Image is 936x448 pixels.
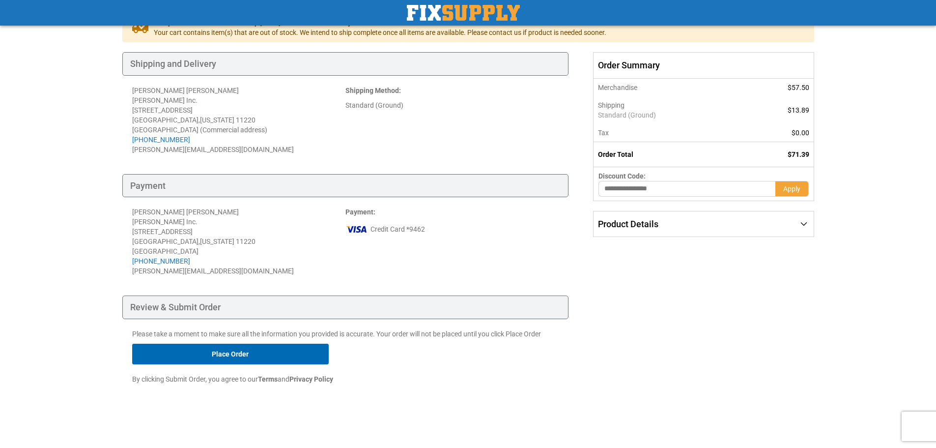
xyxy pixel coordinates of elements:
[132,146,294,153] span: [PERSON_NAME][EMAIL_ADDRESS][DOMAIN_NAME]
[200,238,234,245] span: [US_STATE]
[407,5,520,21] img: Fix Industrial Supply
[132,136,190,144] a: [PHONE_NUMBER]
[122,296,569,319] div: Review & Submit Order
[594,79,744,96] th: Merchandise
[775,181,809,197] button: Apply
[122,174,569,198] div: Payment
[345,87,399,94] span: Shipping Method
[345,208,373,216] span: Payment
[289,375,333,383] strong: Privacy Policy
[598,172,646,180] span: Discount Code:
[132,374,559,384] p: By clicking Submit Order, you agree to our and
[598,219,658,229] span: Product Details
[594,124,744,142] th: Tax
[345,100,559,110] div: Standard (Ground)
[598,101,624,109] span: Shipping
[792,129,809,137] span: $0.00
[788,84,809,91] span: $57.50
[132,86,345,154] address: [PERSON_NAME] [PERSON_NAME] [PERSON_NAME] Inc. [STREET_ADDRESS] [GEOGRAPHIC_DATA] , 11220 [GEOGRA...
[345,87,401,94] strong: :
[122,52,569,76] div: Shipping and Delivery
[258,375,278,383] strong: Terms
[598,150,633,158] strong: Order Total
[345,222,368,237] img: vi.png
[783,185,800,193] span: Apply
[200,116,234,124] span: [US_STATE]
[788,150,809,158] span: $71.39
[345,208,375,216] strong: :
[132,267,294,275] span: [PERSON_NAME][EMAIL_ADDRESS][DOMAIN_NAME]
[593,52,814,79] span: Order Summary
[598,110,739,120] span: Standard (Ground)
[132,207,345,266] div: [PERSON_NAME] [PERSON_NAME] [PERSON_NAME] Inc. [STREET_ADDRESS] [GEOGRAPHIC_DATA] , 11220 [GEOGRA...
[407,5,520,21] a: store logo
[132,257,190,265] a: [PHONE_NUMBER]
[154,28,606,37] span: Your cart contains item(s) that are out of stock. We intend to ship complete once all items are a...
[345,222,559,237] div: Credit Card *9462
[132,344,329,364] button: Place Order
[788,106,809,114] span: $13.89
[132,329,559,339] p: Please take a moment to make sure all the information you provided is accurate. Your order will n...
